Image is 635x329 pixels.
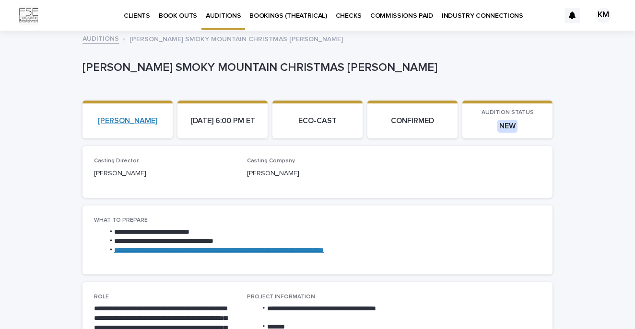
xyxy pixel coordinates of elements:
[82,33,119,44] a: AUDITIONS
[482,110,534,115] span: AUDITION STATUS
[596,8,611,23] div: KM
[129,33,343,44] p: [PERSON_NAME] SMOKY MOUNTAIN CHRISTMAS [PERSON_NAME]
[98,116,157,125] a: [PERSON_NAME]
[94,294,109,300] span: ROLE
[82,61,549,75] p: [PERSON_NAME] SMOKY MOUNTAIN CHRISTMAS [PERSON_NAME]
[94,169,235,179] p: [PERSON_NAME]
[94,217,148,223] span: WHAT TO PREPARE
[278,116,357,125] p: ECO-CAST
[497,120,517,133] div: NEW
[247,158,295,164] span: Casting Company
[247,294,315,300] span: PROJECT INFORMATION
[373,116,452,125] p: CONFIRMED
[19,6,38,25] img: Km9EesSdRbS9ajqhBzyo
[247,169,388,179] p: [PERSON_NAME]
[183,116,262,125] p: [DATE] 6:00 PM ET
[94,158,139,164] span: Casting Director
